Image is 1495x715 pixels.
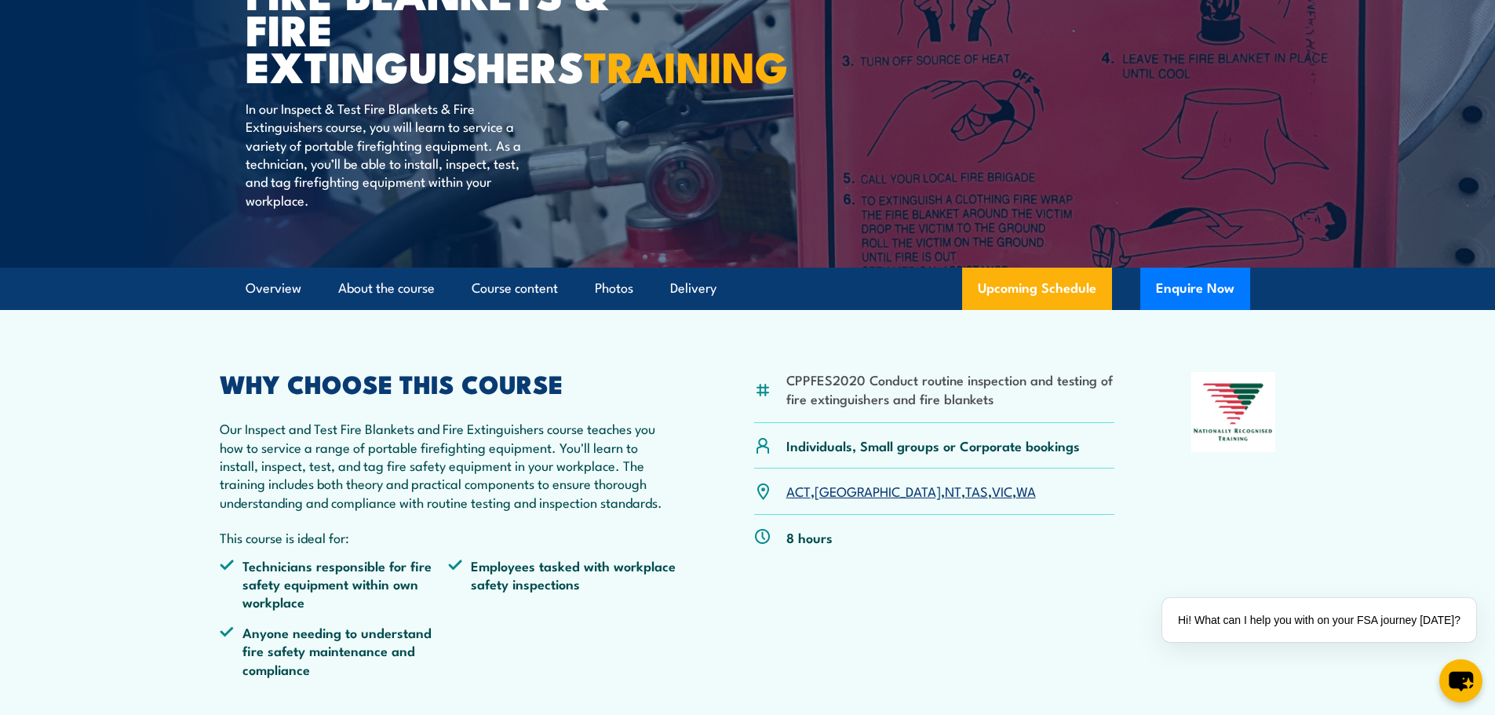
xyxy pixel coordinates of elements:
button: Enquire Now [1140,268,1250,310]
a: Overview [246,268,301,309]
a: VIC [992,481,1012,500]
a: WA [1016,481,1036,500]
p: Individuals, Small groups or Corporate bookings [786,436,1080,454]
a: TAS [965,481,988,500]
p: Our Inspect and Test Fire Blankets and Fire Extinguishers course teaches you how to service a ran... [220,419,678,511]
li: Technicians responsible for fire safety equipment within own workplace [220,556,449,611]
a: Upcoming Schedule [962,268,1112,310]
a: Delivery [670,268,717,309]
img: Nationally Recognised Training logo. [1191,372,1276,452]
h2: WHY CHOOSE THIS COURSE [220,372,678,394]
a: Course content [472,268,558,309]
li: Anyone needing to understand fire safety maintenance and compliance [220,623,449,678]
a: NT [945,481,961,500]
a: About the course [338,268,435,309]
p: In our Inspect & Test Fire Blankets & Fire Extinguishers course, you will learn to service a vari... [246,99,532,209]
p: , , , , , [786,482,1036,500]
div: Hi! What can I help you with on your FSA journey [DATE]? [1162,598,1476,642]
li: CPPFES2020 Conduct routine inspection and testing of fire extinguishers and fire blankets [786,370,1115,407]
a: [GEOGRAPHIC_DATA] [815,481,941,500]
a: Photos [595,268,633,309]
button: chat-button [1439,659,1482,702]
p: 8 hours [786,528,833,546]
li: Employees tasked with workplace safety inspections [448,556,677,611]
p: This course is ideal for: [220,528,678,546]
strong: TRAINING [584,32,788,97]
a: ACT [786,481,811,500]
